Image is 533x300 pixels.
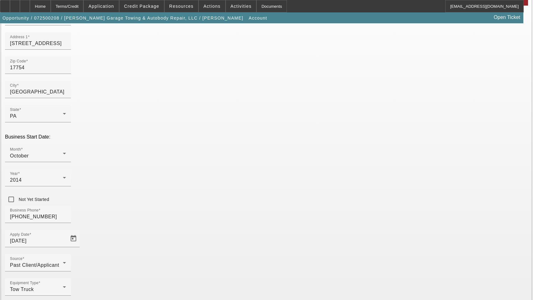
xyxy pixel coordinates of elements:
[10,287,34,292] span: Tow Truck
[249,16,267,20] span: Account
[88,4,114,9] span: Application
[5,134,528,140] p: Business Start Date:
[10,172,18,176] mat-label: Year
[226,0,256,12] button: Activities
[10,108,19,112] mat-label: State
[10,113,16,119] span: PA
[10,84,17,88] mat-label: City
[10,177,22,183] span: 2014
[10,59,26,63] mat-label: Zip Code
[119,0,164,12] button: Credit Package
[67,232,80,245] button: Open calendar
[10,153,29,158] span: October
[10,208,39,212] mat-label: Business Phone
[10,233,29,237] mat-label: Apply Date
[10,262,59,268] span: Past Client/Applicant
[199,0,225,12] button: Actions
[84,0,119,12] button: Application
[169,4,194,9] span: Resources
[10,281,39,285] mat-label: Equipment Type
[165,0,198,12] button: Resources
[2,16,243,20] span: Opportunity / 072500208 / [PERSON_NAME] Garage Towing & Autobody Repair, LLC / [PERSON_NAME]
[203,4,221,9] span: Actions
[10,35,28,39] mat-label: Address 1
[491,12,523,23] a: Open Ticket
[124,4,159,9] span: Credit Package
[10,148,21,152] mat-label: Month
[247,12,269,24] button: Account
[17,196,49,202] label: Not Yet Started
[10,257,22,261] mat-label: Source
[231,4,252,9] span: Activities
